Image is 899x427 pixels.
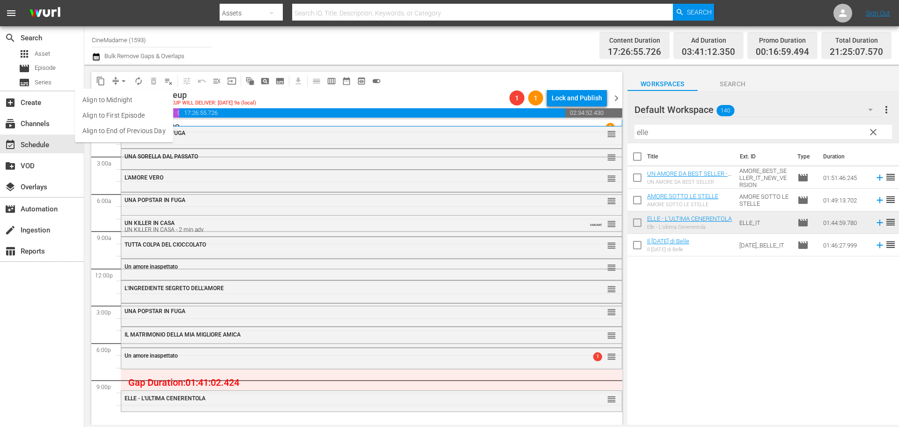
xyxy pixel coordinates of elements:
span: L'AMORE VERO [125,174,163,181]
span: content_copy [96,76,105,86]
button: reorder [607,307,616,316]
span: Episode [797,172,809,183]
button: reorder [607,129,616,138]
span: reorder [607,307,616,317]
span: UN KILLER IN CASA [125,220,175,226]
div: UN AMORE DA BEST SELLER [647,179,732,185]
div: Default Workspace [634,97,882,123]
td: AMORE SOTTO LE STELLE [736,189,794,211]
span: reorder [607,173,616,184]
div: UN KILLER IN CASA - 2 min adv [125,226,567,233]
span: preview_outlined [357,76,366,86]
span: clear [868,127,879,138]
span: 1 [509,94,524,102]
li: Align to Midnight [75,92,173,108]
button: reorder [607,352,616,361]
span: Create [5,97,16,108]
span: pageview_outlined [260,76,270,86]
span: Search [687,4,712,21]
span: reorder [885,217,896,228]
span: reorder [607,240,616,251]
button: reorder [607,196,616,205]
span: 140 [716,101,734,120]
svg: Add to Schedule [875,240,885,250]
button: reorder [607,284,616,293]
span: Episode [797,195,809,206]
span: 21:25:07.570 [830,47,883,58]
span: reorder [607,196,616,206]
span: ELLE - L'ULTIMA CENERENTOLA [125,395,206,402]
span: Select an event to delete [146,74,161,89]
div: Il [DATE] di Belle [647,247,689,253]
span: VARIANT [590,219,602,226]
span: Schedule [5,139,16,150]
span: IL MATRIMONIO DELLA MIA MIGLIORE AMICA [125,331,241,338]
div: Ad Duration [682,34,735,47]
span: reorder [885,239,896,250]
span: 1 [593,352,602,361]
span: UNA POPSTAR IN FUGA [125,308,185,315]
button: reorder [607,262,616,272]
button: reorder [607,219,616,228]
span: reorder [607,394,616,405]
span: compress [111,76,120,86]
td: AMORE_BEST_SELLER_IT_NEW_VERSION [736,166,794,189]
span: Automation [5,203,16,215]
span: Revert to Primary Episode [194,74,209,89]
td: 01:51:46.245 [819,166,871,189]
span: input [227,76,236,86]
span: Episode [35,63,56,73]
span: L'INGREDIENTE SEGRETO DELL'AMORE [125,285,224,292]
td: 01:46:27.999 [819,234,871,256]
span: UNA SORELLA DAL PASSATO [125,153,198,160]
span: reorder [607,129,616,139]
span: Asset [35,49,50,59]
span: chevron_right [611,92,622,104]
span: Series [19,77,30,88]
div: AMORE SOTTO LE STELLE [647,202,718,208]
span: Search [698,78,768,90]
span: Un amore inaspettato [125,352,178,359]
div: Promo Duration [756,34,809,47]
th: Duration [818,143,874,170]
svg: Add to Schedule [875,172,885,183]
td: 01:44:59.780 [819,211,871,234]
span: reorder [607,262,616,273]
div: Total Duration [830,34,883,47]
span: calendar_view_week_outlined [327,76,336,86]
span: Download as CSV [287,72,306,90]
span: reorder [607,352,616,362]
span: Search [5,32,16,44]
span: autorenew_outlined [134,76,143,86]
button: Lock and Publish [547,90,607,106]
span: Bulk Remove Gaps & Overlaps [103,52,184,60]
div: Lineup [161,90,256,100]
span: Workspaces [627,78,698,90]
li: Align to First Episode [75,108,173,123]
img: ans4CAIJ8jUAAAAAAAAAAAAAAAAAAAAAAAAgQb4GAAAAAAAAAAAAAAAAAAAAAAAAJMjXAAAAAAAAAAAAAAAAAAAAAAAAgAT5G... [22,2,67,24]
span: Month Calendar View [339,74,354,89]
span: Reports [5,246,16,257]
a: AMORE SOTTO LE STELLE [647,193,718,200]
button: reorder [607,394,616,404]
span: Week Calendar View [324,74,339,89]
svg: Add to Schedule [875,195,885,205]
span: 24 hours Lineup View is ON [369,74,384,89]
td: ELLE_IT [736,211,794,234]
th: Type [792,143,818,170]
div: BACKUP WILL DELIVER: [DATE] 9a (local) [161,100,256,106]
span: arrow_drop_down [119,76,128,86]
span: Channels [5,118,16,129]
td: 01:49:13.702 [819,189,871,211]
div: Lock and Publish [552,90,602,106]
span: date_range_outlined [342,76,351,86]
button: clear [865,124,880,139]
span: Series [35,78,52,87]
span: Update Metadata from Key Asset [224,74,239,89]
span: 03:41:12.350 [682,47,735,58]
span: Episode [797,217,809,228]
li: Align to End of Previous Day [75,123,173,139]
span: reorder [607,284,616,294]
span: 02:34:52.430 [565,108,622,118]
span: Customize Events [176,72,194,90]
